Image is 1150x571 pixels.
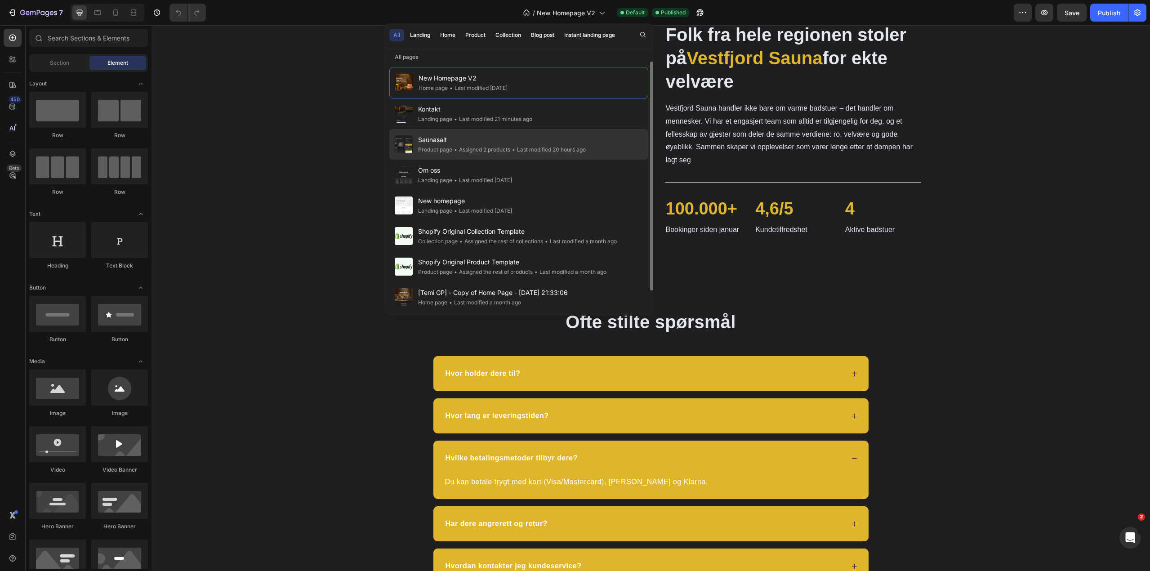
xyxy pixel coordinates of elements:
div: Landing page [418,206,452,215]
span: Published [661,9,686,17]
div: Beta [7,165,22,172]
h2: Ofte stilte spørsmål [281,284,718,309]
div: Heading [29,262,86,270]
span: Text [29,210,40,218]
div: Text Block [91,262,148,270]
button: Instant landing page [560,29,619,41]
span: Toggle open [134,354,148,369]
div: Product page [418,145,452,154]
div: Instant landing page [564,31,615,39]
div: Last modified 21 minutes ago [452,115,532,124]
span: • [454,268,457,275]
span: Toggle open [134,76,148,91]
div: Product page [418,268,452,277]
div: Publish [1098,8,1120,18]
p: Aktive badstuer [694,198,768,211]
span: Element [107,59,128,67]
div: Landing page [418,176,452,185]
input: Search Sections & Elements [29,29,148,47]
span: • [449,299,452,306]
div: All [393,31,400,39]
span: • [454,146,457,153]
div: Row [91,188,148,196]
span: [Temi GP] - Copy of Home Page - [DATE] 21:33:06 [418,287,568,298]
h3: 4,6/5 [603,172,679,196]
span: Shopify Original Collection Template [418,226,617,237]
button: All [389,29,404,41]
span: Hvor lang er leveringstiden? [294,387,397,394]
span: Hvordan kontakter jeg kundeservice? [294,537,430,544]
span: • [454,177,457,183]
span: Section [50,59,69,67]
button: Landing [406,29,434,41]
div: Landing page [418,115,452,124]
div: Row [91,131,148,139]
span: Button [29,284,46,292]
div: Row [29,131,86,139]
button: Publish [1090,4,1128,22]
span: • [450,85,453,91]
span: Toggle open [134,281,148,295]
div: Hero Banner [29,522,86,531]
span: • [459,238,463,245]
p: Kundetilfredshet [604,198,678,211]
div: Button [29,335,86,343]
span: Har dere angrerett og retur? [294,495,396,502]
span: / [533,8,535,18]
p: All pages [384,53,654,62]
div: Landing [410,31,430,39]
iframe: Design area [152,25,1150,571]
div: Undo/Redo [169,4,206,22]
span: 2 [1138,513,1145,521]
div: Last modified a month ago [447,298,521,307]
h3: 4 [693,172,769,196]
span: Toggle open [134,207,148,221]
p: Vestfjord Sauna handler ikke bare om varme badstuer – det handler om mennesker. Vi har et engasje... [514,77,768,142]
div: Assigned the rest of collections [458,237,543,246]
div: Video Banner [91,466,148,474]
span: Kontakt [418,104,532,115]
iframe: Intercom live chat [1119,527,1141,549]
span: New Homepage V2 [419,73,508,84]
div: 450 [9,96,22,103]
span: New Homepage V2 [537,8,595,18]
div: Last modified [DATE] [452,176,512,185]
span: New homepage [418,196,512,206]
button: Collection [491,29,525,41]
button: Blog post [527,29,558,41]
div: Row [29,188,86,196]
span: Hvilke betalingsmetoder tilbyr dere? [294,429,427,437]
span: • [545,238,548,245]
button: Product [461,29,490,41]
div: Hero Banner [91,522,148,531]
span: Save [1065,9,1079,17]
span: Layout [29,80,47,88]
div: Collection [495,31,521,39]
div: Button [91,335,148,343]
span: Shopify Original Product Template [418,257,606,268]
span: • [454,116,457,122]
span: Du kan betale trygt med kort (Visa/Mastercard), [PERSON_NAME] og Klarna. [294,453,557,460]
div: Assigned 2 products [452,145,510,154]
p: Bookinger siden januar [514,198,589,211]
div: Home page [419,84,448,93]
span: • [535,268,538,275]
span: • [512,146,515,153]
div: Last modified [DATE] [452,206,512,215]
span: Saunasalt [418,134,586,145]
span: Media [29,357,45,366]
div: Assigned the rest of products [452,268,533,277]
button: 7 [4,4,67,22]
p: 7 [59,7,63,18]
div: Product [465,31,486,39]
div: Last modified 20 hours ago [510,145,586,154]
button: Save [1057,4,1087,22]
div: Video [29,466,86,474]
div: Blog post [531,31,554,39]
div: Home page [418,298,447,307]
div: Last modified [DATE] [448,84,508,93]
div: Last modified a month ago [543,237,617,246]
span: Default [626,9,645,17]
div: Home [440,31,455,39]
